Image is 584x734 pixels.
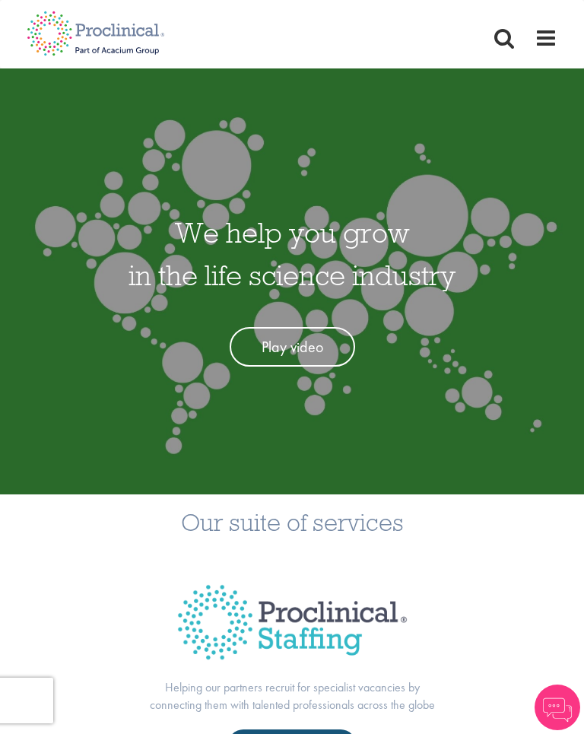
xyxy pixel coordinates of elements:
[140,679,444,714] p: Helping our partners recruit for specialist vacancies by connecting them with talented profession...
[230,327,355,367] a: Play video
[129,211,455,297] h1: We help you grow in the life science industry
[11,510,573,535] h3: Our suite of services
[158,565,427,679] img: Proclinical Title
[535,685,580,730] img: Chatbot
